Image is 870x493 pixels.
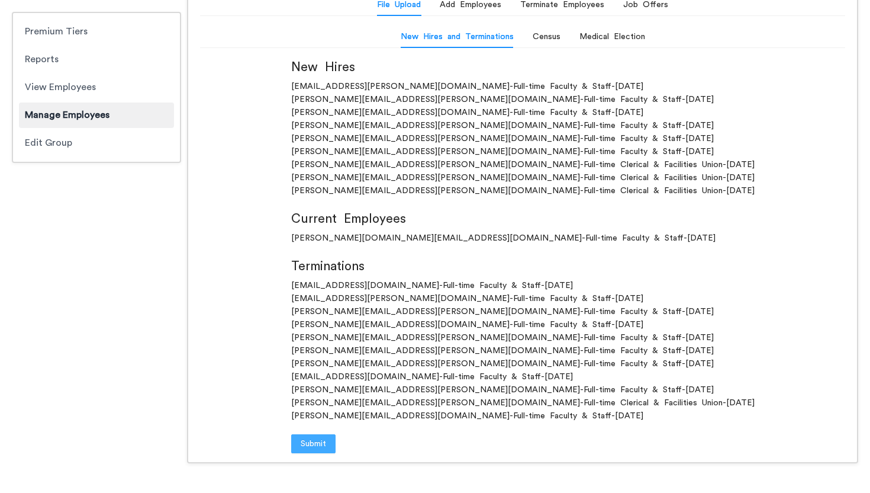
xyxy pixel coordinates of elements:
[291,331,755,344] div: [PERSON_NAME][EMAIL_ADDRESS][PERSON_NAME][DOMAIN_NAME] - Full-time Faculty & Staff - [DATE]
[291,158,755,171] div: [PERSON_NAME][EMAIL_ADDRESS][PERSON_NAME][DOMAIN_NAME] - Full-time Clerical & Facilities Union - ...
[291,305,755,318] div: [PERSON_NAME][EMAIL_ADDRESS][PERSON_NAME][DOMAIN_NAME] - Full-time Faculty & Staff - [DATE]
[301,437,326,450] span: Submit
[291,434,336,453] button: Submit
[291,132,755,145] div: [PERSON_NAME][EMAIL_ADDRESS][PERSON_NAME][DOMAIN_NAME] - Full-time Faculty & Staff - [DATE]
[291,409,755,422] div: [PERSON_NAME][EMAIL_ADDRESS][DOMAIN_NAME] - Full-time Faculty & Staff - [DATE]
[291,292,755,305] div: [EMAIL_ADDRESS][PERSON_NAME][DOMAIN_NAME] - Full-time Faculty & Staff - [DATE]
[19,103,174,128] div: Manage Employees
[291,184,755,197] div: [PERSON_NAME][EMAIL_ADDRESS][PERSON_NAME][DOMAIN_NAME] - Full-time Clerical & Facilities Union - ...
[19,130,174,156] div: Edit Group
[19,75,174,100] div: View Employees
[291,93,755,106] div: [PERSON_NAME][EMAIL_ADDRESS][PERSON_NAME][DOMAIN_NAME] - Full-time Faculty & Staff - [DATE]
[291,119,755,132] div: [PERSON_NAME][EMAIL_ADDRESS][PERSON_NAME][DOMAIN_NAME] - Full-time Faculty & Staff - [DATE]
[19,47,174,72] div: Reports
[291,57,755,77] h2: New Hires
[291,106,755,119] div: [PERSON_NAME][EMAIL_ADDRESS][DOMAIN_NAME] - Full-time Faculty & Staff - [DATE]
[291,209,755,229] h2: Current Employees
[291,80,755,93] div: [EMAIL_ADDRESS][PERSON_NAME][DOMAIN_NAME] - Full-time Faculty & Staff - [DATE]
[291,232,755,245] div: [PERSON_NAME][DOMAIN_NAME][EMAIL_ADDRESS][DOMAIN_NAME] - Full-time Faculty & Staff - [DATE]
[291,344,755,357] div: [PERSON_NAME][EMAIL_ADDRESS][PERSON_NAME][DOMAIN_NAME] - Full-time Faculty & Staff - [DATE]
[401,30,514,43] div: New Hires and Terminations
[19,19,174,44] div: Premium Tiers
[291,318,755,331] div: [PERSON_NAME][EMAIL_ADDRESS][DOMAIN_NAME] - Full-time Faculty & Staff - [DATE]
[291,383,755,396] div: [PERSON_NAME][EMAIL_ADDRESS][PERSON_NAME][DOMAIN_NAME] - Full-time Faculty & Staff - [DATE]
[291,396,755,409] div: [PERSON_NAME][EMAIL_ADDRESS][PERSON_NAME][DOMAIN_NAME] - Full-time Clerical & Facilities Union - ...
[291,279,755,292] div: [EMAIL_ADDRESS][DOMAIN_NAME] - Full-time Faculty & Staff - [DATE]
[533,30,560,43] div: Census
[291,171,755,184] div: [PERSON_NAME][EMAIL_ADDRESS][PERSON_NAME][DOMAIN_NAME] - Full-time Clerical & Facilities Union - ...
[291,257,755,276] h2: Terminations
[291,357,755,370] div: [PERSON_NAME][EMAIL_ADDRESS][PERSON_NAME][DOMAIN_NAME] - Full-time Faculty & Staff - [DATE]
[579,30,645,43] div: Medical Election
[291,370,755,383] div: [EMAIL_ADDRESS][DOMAIN_NAME] - Full-time Faculty & Staff - [DATE]
[291,145,755,158] div: [PERSON_NAME][EMAIL_ADDRESS][PERSON_NAME][DOMAIN_NAME] - Full-time Faculty & Staff - [DATE]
